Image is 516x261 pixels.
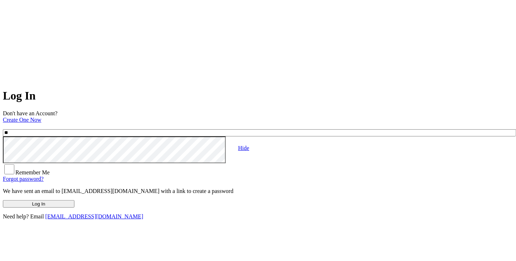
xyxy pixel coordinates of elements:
[15,169,50,175] span: Remember Me
[3,176,44,182] a: Forgot password?
[3,110,513,123] p: Don't have an Account?
[238,145,249,151] a: Hide
[3,117,42,123] a: Create One Now
[3,200,74,208] button: Log In
[45,213,143,219] a: [EMAIL_ADDRESS][DOMAIN_NAME]
[3,188,513,194] p: We have sent an email to [EMAIL_ADDRESS][DOMAIN_NAME] with a link to create a password
[3,89,513,102] h1: Log In
[3,213,513,220] p: Need help? Email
